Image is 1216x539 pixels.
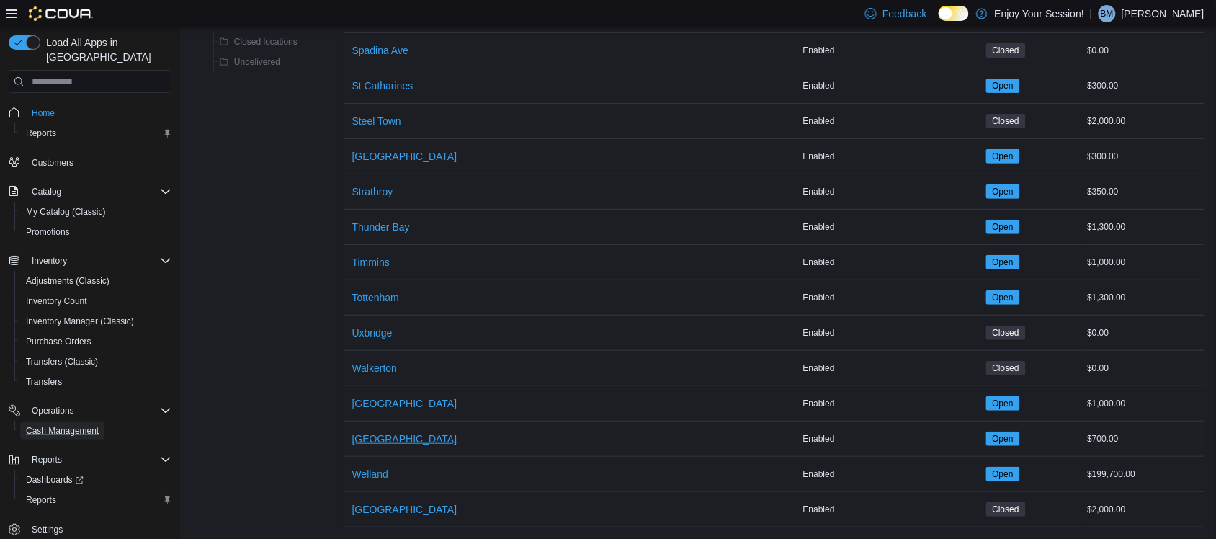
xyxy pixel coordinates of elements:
[20,313,171,330] span: Inventory Manager (Classic)
[986,467,1020,481] span: Open
[1085,324,1204,342] div: $0.00
[993,291,1014,304] span: Open
[26,520,171,538] span: Settings
[14,490,177,510] button: Reports
[20,293,171,310] span: Inventory Count
[20,471,171,489] span: Dashboards
[1085,183,1204,200] div: $350.00
[14,123,177,143] button: Reports
[1085,254,1204,271] div: $1,000.00
[352,290,399,305] span: Tottenham
[986,502,1026,517] span: Closed
[20,353,171,370] span: Transfers (Classic)
[347,142,463,171] button: [GEOGRAPHIC_DATA]
[14,331,177,352] button: Purchase Orders
[986,255,1020,269] span: Open
[800,289,983,306] div: Enabled
[352,220,410,234] span: Thunder Bay
[1085,112,1204,130] div: $2,000.00
[993,432,1014,445] span: Open
[26,183,171,200] span: Catalog
[347,248,395,277] button: Timmins
[26,336,91,347] span: Purchase Orders
[986,290,1020,305] span: Open
[14,352,177,372] button: Transfers (Classic)
[3,152,177,173] button: Customers
[352,184,393,199] span: Strathroy
[347,283,405,312] button: Tottenham
[347,177,399,206] button: Strathroy
[32,255,67,267] span: Inventory
[32,157,73,169] span: Customers
[800,42,983,59] div: Enabled
[347,318,398,347] button: Uxbridge
[26,275,109,287] span: Adjustments (Classic)
[32,186,61,197] span: Catalog
[352,467,388,481] span: Welland
[993,256,1014,269] span: Open
[26,402,80,419] button: Operations
[347,354,403,383] button: Walkerton
[26,252,73,269] button: Inventory
[352,43,408,58] span: Spadina Ave
[352,255,390,269] span: Timmins
[20,373,171,391] span: Transfers
[800,465,983,483] div: Enabled
[26,521,68,538] a: Settings
[1085,430,1204,447] div: $700.00
[26,226,70,238] span: Promotions
[347,389,463,418] button: [GEOGRAPHIC_DATA]
[993,503,1019,516] span: Closed
[20,333,97,350] a: Purchase Orders
[26,376,62,388] span: Transfers
[995,5,1085,22] p: Enjoy Your Session!
[26,474,84,486] span: Dashboards
[986,114,1026,128] span: Closed
[20,125,62,142] a: Reports
[986,326,1026,340] span: Closed
[20,203,171,220] span: My Catalog (Classic)
[214,33,303,50] button: Closed locations
[3,102,177,122] button: Home
[20,313,140,330] a: Inventory Manager (Classic)
[352,149,457,164] span: [GEOGRAPHIC_DATA]
[1085,289,1204,306] div: $1,300.00
[3,401,177,421] button: Operations
[352,114,401,128] span: Steel Town
[993,44,1019,57] span: Closed
[14,291,177,311] button: Inventory Count
[352,361,398,375] span: Walkerton
[347,460,394,489] button: Welland
[26,356,98,367] span: Transfers (Classic)
[1085,501,1204,518] div: $2,000.00
[26,154,79,171] a: Customers
[347,213,416,241] button: Thunder Bay
[993,185,1014,198] span: Open
[993,468,1014,481] span: Open
[352,432,457,446] span: [GEOGRAPHIC_DATA]
[20,491,171,509] span: Reports
[234,56,280,68] span: Undelivered
[20,203,112,220] a: My Catalog (Classic)
[986,184,1020,199] span: Open
[20,353,104,370] a: Transfers (Classic)
[352,79,413,93] span: St Catharines
[1099,5,1116,22] div: Bryan Muise
[939,6,969,21] input: Dark Mode
[20,293,93,310] a: Inventory Count
[800,501,983,518] div: Enabled
[1085,360,1204,377] div: $0.00
[800,430,983,447] div: Enabled
[800,324,983,342] div: Enabled
[993,220,1014,233] span: Open
[20,471,89,489] a: Dashboards
[800,218,983,236] div: Enabled
[14,311,177,331] button: Inventory Manager (Classic)
[26,402,171,419] span: Operations
[1122,5,1204,22] p: [PERSON_NAME]
[20,491,62,509] a: Reports
[20,422,171,440] span: Cash Management
[800,77,983,94] div: Enabled
[1090,5,1093,22] p: |
[26,103,171,121] span: Home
